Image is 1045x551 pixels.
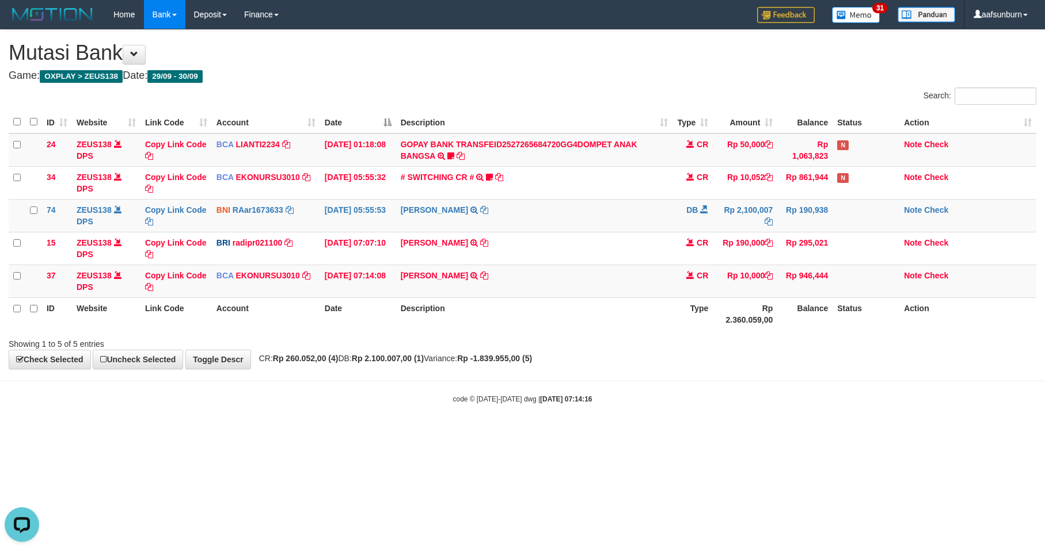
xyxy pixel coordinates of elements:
th: Date: activate to sort column descending [320,111,396,133]
a: radipr021100 [233,238,282,247]
span: 15 [47,238,56,247]
td: Rp 190,000 [713,232,777,265]
th: Website: activate to sort column ascending [72,111,140,133]
a: Note [904,271,922,280]
span: 34 [47,173,56,182]
a: LIANTI2234 [236,140,280,149]
a: Copy RAar1673633 to clipboard [286,205,294,215]
th: Rp 2.360.059,00 [713,297,777,330]
a: Check [924,238,948,247]
img: MOTION_logo.png [9,6,96,23]
a: Copy Rp 190,000 to clipboard [765,238,773,247]
td: Rp 2,100,007 [713,199,777,232]
a: Note [904,140,922,149]
th: ID: activate to sort column ascending [42,111,72,133]
span: 24 [47,140,56,149]
td: Rp 190,938 [777,199,833,232]
th: Balance [777,111,833,133]
a: Check Selected [9,350,91,369]
a: RAar1673633 [233,205,283,215]
td: [DATE] 05:55:32 [320,166,396,199]
span: 74 [47,205,56,215]
th: Link Code [140,297,212,330]
span: OXPLAY > ZEUS138 [40,70,123,83]
td: DPS [72,166,140,199]
a: Check [924,173,948,182]
a: # SWITCHING CR # [401,173,474,182]
a: ZEUS138 [77,238,112,247]
td: [DATE] 07:07:10 [320,232,396,265]
td: Rp 1,063,823 [777,133,833,167]
a: Copy # SWITCHING CR # to clipboard [495,173,503,182]
th: Type: activate to sort column ascending [672,111,713,133]
a: Note [904,173,922,182]
span: CR [697,271,708,280]
th: Status [833,111,899,133]
a: ZEUS138 [77,205,112,215]
td: [DATE] 01:18:08 [320,133,396,167]
span: CR [697,238,708,247]
span: BRI [216,238,230,247]
td: [DATE] 05:55:53 [320,199,396,232]
td: Rp 861,944 [777,166,833,199]
span: 31 [872,3,888,13]
td: DPS [72,133,140,167]
a: ZEUS138 [77,173,112,182]
th: Date [320,297,396,330]
span: BCA [216,173,234,182]
img: Feedback.jpg [757,7,815,23]
a: EKONURSU3010 [236,173,300,182]
a: Copy radipr021100 to clipboard [284,238,292,247]
strong: Rp 2.100.007,00 (1) [352,354,424,363]
strong: [DATE] 07:14:16 [540,395,592,403]
td: Rp 10,000 [713,265,777,297]
a: Copy LIANTI2234 to clipboard [282,140,290,149]
div: Showing 1 to 5 of 5 entries [9,334,427,350]
th: Link Code: activate to sort column ascending [140,111,212,133]
h4: Game: Date: [9,70,1036,82]
span: DB [686,205,698,215]
h1: Mutasi Bank [9,41,1036,64]
a: Copy Rp 50,000 to clipboard [765,140,773,149]
strong: Rp 260.052,00 (4) [273,354,339,363]
th: Account [212,297,320,330]
a: Note [904,238,922,247]
a: Copy ABDUL ROJAK to clipboard [480,238,488,247]
a: Copy Link Code [145,238,207,259]
td: DPS [72,265,140,297]
a: Copy Rp 10,052 to clipboard [765,173,773,182]
th: Balance [777,297,833,330]
a: EKONURSU3010 [236,271,300,280]
img: Button%20Memo.svg [832,7,880,23]
span: BNI [216,205,230,215]
a: Note [904,205,922,215]
td: Rp 10,052 [713,166,777,199]
th: ID [42,297,72,330]
img: panduan.png [898,7,955,22]
th: Status [833,297,899,330]
span: BCA [216,271,234,280]
span: 37 [47,271,56,280]
th: Action [899,297,1036,330]
span: CR [697,140,708,149]
input: Search: [955,87,1036,105]
th: Website [72,297,140,330]
td: [DATE] 07:14:08 [320,265,396,297]
th: Type [672,297,713,330]
td: Rp 50,000 [713,133,777,167]
td: DPS [72,199,140,232]
td: Rp 946,444 [777,265,833,297]
span: CR: DB: Variance: [253,354,532,363]
a: Check [924,205,948,215]
a: Copy Link Code [145,140,207,160]
a: [PERSON_NAME] [401,205,468,215]
a: Copy REZA MAHARANI to clipboard [480,271,488,280]
a: Check [924,271,948,280]
a: GOPAY BANK TRANSFEID2527265684720GG4DOMPET ANAK BANGSA [401,140,637,160]
a: Copy Link Code [145,173,207,193]
th: Account: activate to sort column ascending [212,111,320,133]
a: Copy EKONURSU3010 to clipboard [302,271,310,280]
a: ZEUS138 [77,271,112,280]
a: Copy ROBI PERMADI to clipboard [480,205,488,215]
td: DPS [72,232,140,265]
